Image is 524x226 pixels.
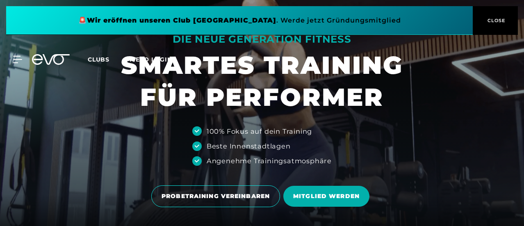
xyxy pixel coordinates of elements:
[189,55,207,64] a: en
[293,192,360,201] span: MITGLIED WERDEN
[207,141,291,151] div: Beste Innenstadtlagen
[485,17,506,24] span: CLOSE
[88,55,126,63] a: Clubs
[207,126,312,136] div: 100% Fokus auf dein Training
[283,180,373,213] a: MITGLIED WERDEN
[126,56,172,63] a: MYEVO LOGIN
[121,49,403,113] h1: SMARTES TRAINING FÜR PERFORMER
[162,192,270,201] span: PROBETRAINING VEREINBAREN
[88,56,109,63] span: Clubs
[473,6,518,35] button: CLOSE
[151,179,283,213] a: PROBETRAINING VEREINBAREN
[189,56,198,63] span: en
[207,156,332,166] div: Angenehme Trainingsatmosphäre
